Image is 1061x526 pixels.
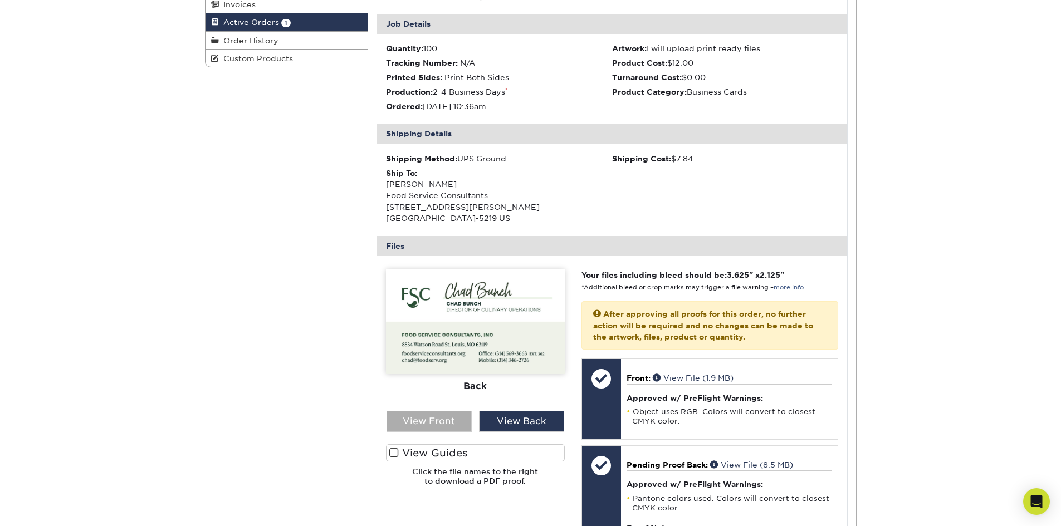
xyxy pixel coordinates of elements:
[206,32,368,50] a: Order History
[386,58,458,67] strong: Tracking Number:
[386,73,442,82] strong: Printed Sides:
[479,411,564,432] div: View Back
[612,86,838,97] li: Business Cards
[386,168,612,224] div: [PERSON_NAME] Food Service Consultants [STREET_ADDRESS][PERSON_NAME] [GEOGRAPHIC_DATA]-5219 US
[653,373,734,382] a: View File (1.9 MB)
[377,124,847,144] div: Shipping Details
[627,480,832,489] h4: Approved w/ PreFlight Warnings:
[386,43,612,54] li: 100
[206,50,368,67] a: Custom Products
[386,102,423,111] strong: Ordered:
[377,14,847,34] div: Job Details
[593,309,813,341] strong: After approving all proofs for this order, no further action will be required and no changes can ...
[627,460,708,469] span: Pending Proof Back:
[386,444,565,461] label: View Guides
[627,407,832,426] li: Object uses RGB. Colors will convert to closest CMYK color.
[627,394,832,402] h4: Approved w/ PreFlight Warnings:
[281,19,291,27] span: 1
[627,373,651,382] span: Front:
[710,460,793,469] a: View File (8.5 MB)
[774,284,804,291] a: more info
[612,58,667,67] strong: Product Cost:
[386,467,565,494] h6: Click the file names to the right to download a PDF proof.
[581,284,804,291] small: *Additional bleed or crop marks may trigger a file warning –
[612,43,838,54] li: I will upload print ready files.
[612,154,671,163] strong: Shipping Cost:
[444,73,509,82] span: Print Both Sides
[386,44,423,53] strong: Quantity:
[386,153,612,164] div: UPS Ground
[612,44,647,53] strong: Artwork:
[1023,488,1050,515] div: Open Intercom Messenger
[386,374,565,399] div: Back
[581,271,784,279] strong: Your files including bleed should be: " x "
[386,86,612,97] li: 2-4 Business Days
[206,13,368,31] a: Active Orders 1
[627,494,832,513] li: Pantone colors used. Colors will convert to closest CMYK color.
[219,36,278,45] span: Order History
[386,169,417,178] strong: Ship To:
[386,87,433,96] strong: Production:
[377,236,847,256] div: Files
[727,271,749,279] span: 3.625
[460,58,475,67] span: N/A
[760,271,780,279] span: 2.125
[612,72,838,83] li: $0.00
[612,73,682,82] strong: Turnaround Cost:
[386,101,612,112] li: [DATE] 10:36am
[219,54,293,63] span: Custom Products
[219,18,279,27] span: Active Orders
[612,57,838,68] li: $12.00
[386,154,457,163] strong: Shipping Method:
[612,153,838,164] div: $7.84
[612,87,687,96] strong: Product Category:
[387,411,472,432] div: View Front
